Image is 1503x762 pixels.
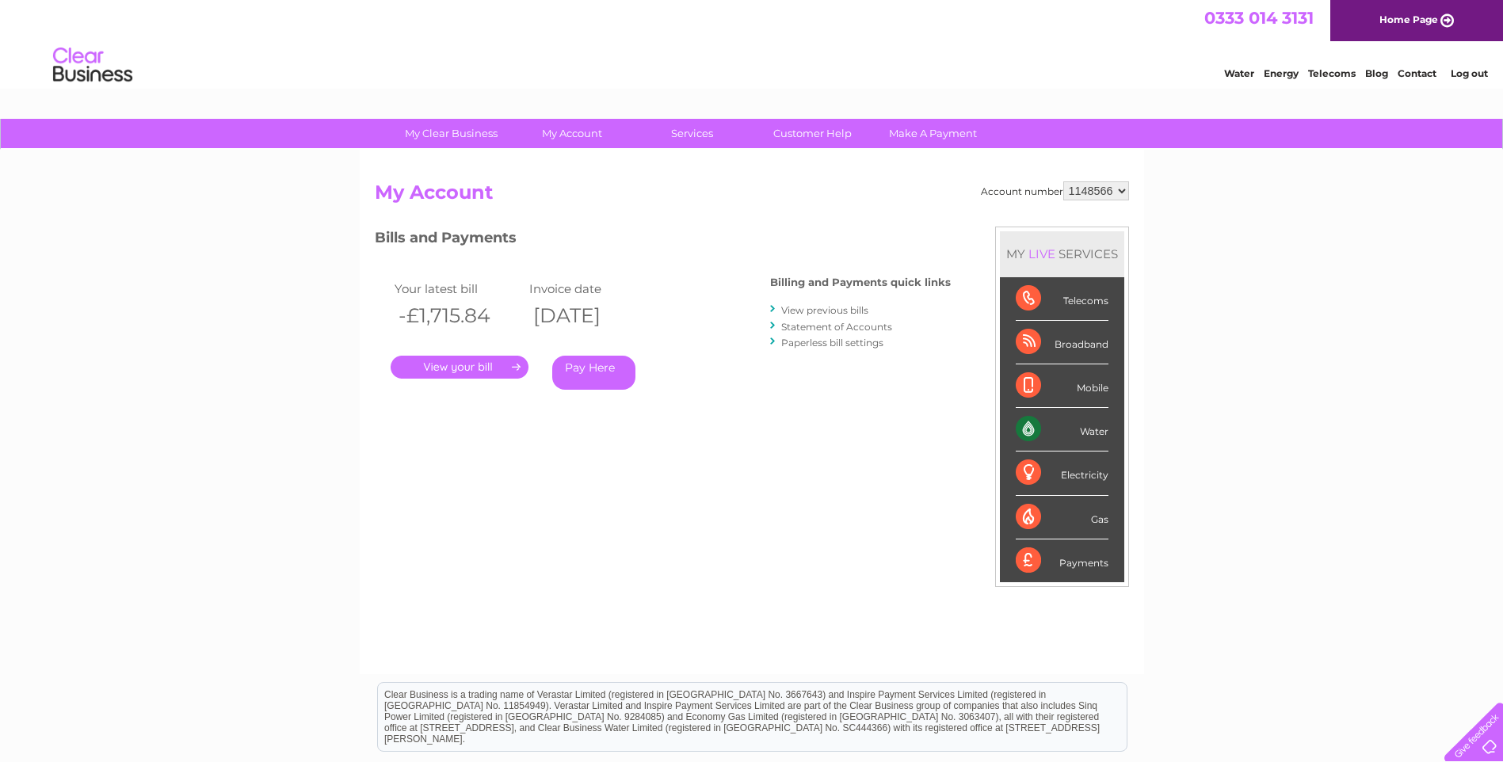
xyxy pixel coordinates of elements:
[1016,451,1108,495] div: Electricity
[747,119,878,148] a: Customer Help
[375,227,951,254] h3: Bills and Payments
[770,276,951,288] h4: Billing and Payments quick links
[781,304,868,316] a: View previous bills
[781,337,883,349] a: Paperless bill settings
[1451,67,1488,79] a: Log out
[52,41,133,90] img: logo.png
[868,119,998,148] a: Make A Payment
[1264,67,1299,79] a: Energy
[1365,67,1388,79] a: Blog
[391,356,528,379] a: .
[525,299,660,332] th: [DATE]
[627,119,757,148] a: Services
[506,119,637,148] a: My Account
[1000,231,1124,276] div: MY SERVICES
[1224,67,1254,79] a: Water
[1016,277,1108,321] div: Telecoms
[1016,408,1108,451] div: Water
[525,278,660,299] td: Invoice date
[781,321,892,333] a: Statement of Accounts
[1398,67,1436,79] a: Contact
[375,181,1129,211] h2: My Account
[981,181,1129,200] div: Account number
[1016,539,1108,582] div: Payments
[1016,364,1108,408] div: Mobile
[391,299,525,332] th: -£1,715.84
[1016,321,1108,364] div: Broadband
[1016,496,1108,539] div: Gas
[1308,67,1356,79] a: Telecoms
[386,119,517,148] a: My Clear Business
[391,278,525,299] td: Your latest bill
[552,356,635,390] a: Pay Here
[378,9,1127,77] div: Clear Business is a trading name of Verastar Limited (registered in [GEOGRAPHIC_DATA] No. 3667643...
[1025,246,1059,261] div: LIVE
[1204,8,1314,28] a: 0333 014 3131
